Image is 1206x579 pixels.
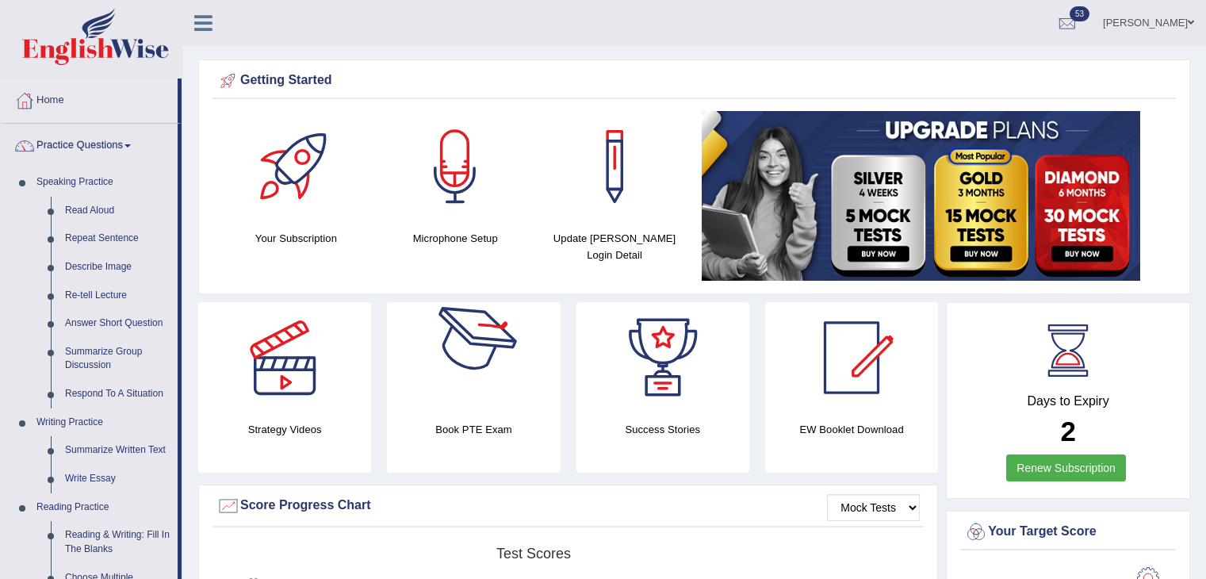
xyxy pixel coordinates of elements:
a: Writing Practice [29,408,178,437]
a: Speaking Practice [29,168,178,197]
a: Practice Questions [1,124,178,163]
h4: Days to Expiry [964,394,1172,408]
tspan: Test scores [496,546,571,562]
h4: Microphone Setup [384,230,527,247]
a: Answer Short Question [58,309,178,338]
h4: Update [PERSON_NAME] Login Detail [543,230,687,263]
a: Renew Subscription [1006,454,1126,481]
a: Reading & Writing: Fill In The Blanks [58,521,178,563]
a: Describe Image [58,253,178,282]
a: Repeat Sentence [58,224,178,253]
a: Re-tell Lecture [58,282,178,310]
a: Reading Practice [29,493,178,522]
a: Write Essay [58,465,178,493]
a: Summarize Group Discussion [58,338,178,380]
img: small5.jpg [702,111,1140,281]
h4: Strategy Videos [198,421,371,438]
h4: Your Subscription [224,230,368,247]
b: 2 [1060,416,1075,447]
div: Your Target Score [964,520,1172,544]
a: Read Aloud [58,197,178,225]
span: 53 [1070,6,1089,21]
a: Respond To A Situation [58,380,178,408]
h4: Book PTE Exam [387,421,560,438]
h4: EW Booklet Download [765,421,938,438]
div: Getting Started [216,69,1172,93]
a: Summarize Written Text [58,436,178,465]
a: Home [1,79,178,118]
h4: Success Stories [576,421,749,438]
div: Score Progress Chart [216,494,920,518]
